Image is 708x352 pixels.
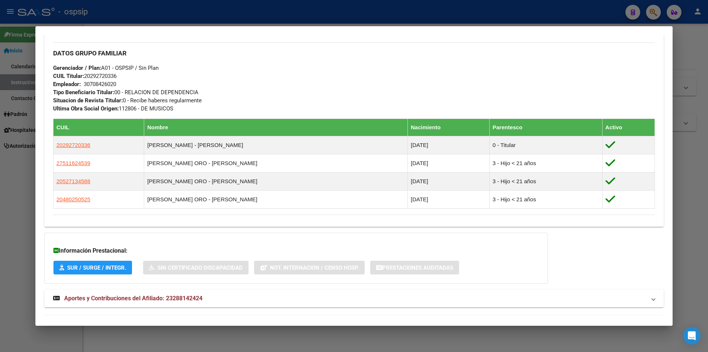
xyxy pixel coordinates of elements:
td: [PERSON_NAME] ORO - [PERSON_NAME] [144,154,408,172]
td: [DATE] [408,172,490,190]
td: 3 - Hijo < 21 años [489,154,602,172]
div: 30708426020 [84,80,116,88]
mat-expansion-panel-header: Aportes y Contribuciones del Titular: 20292720336 [44,315,664,333]
span: 20480250525 [56,196,90,202]
th: CUIL [53,119,144,136]
div: Open Intercom Messenger [683,327,701,345]
h3: DATOS GRUPO FAMILIAR [53,49,655,57]
mat-expansion-panel-header: Aportes y Contribuciones del Afiliado: 23288142424 [44,290,664,307]
span: 0 - Recibe haberes regularmente [53,97,202,104]
td: [DATE] [408,190,490,208]
strong: Tipo Beneficiario Titular: [53,89,114,96]
span: 20292720336 [53,73,117,79]
span: SUR / SURGE / INTEGR. [67,264,126,271]
span: 112806 - DE MUSICOS [53,105,173,112]
strong: CUIL Titular: [53,73,84,79]
button: Sin Certificado Discapacidad [143,261,249,274]
h3: Información Prestacional: [53,246,539,255]
span: A01 - OSPSIP / Sin Plan [53,65,159,71]
td: 0 - Titular [489,136,602,154]
span: 27511624539 [56,160,90,166]
strong: Gerenciador / Plan: [53,65,101,71]
span: 20527134588 [56,178,90,184]
strong: Edad: [53,29,66,36]
th: Activo [602,119,655,136]
button: Prestaciones Auditadas [370,261,459,274]
button: Not. Internacion / Censo Hosp. [254,261,365,274]
button: SUR / SURGE / INTEGR. [53,261,132,274]
td: 3 - Hijo < 21 años [489,172,602,190]
span: Sin Certificado Discapacidad [157,264,243,271]
strong: Ultima Obra Social Origen: [53,105,119,112]
th: Nacimiento [408,119,490,136]
span: Aportes y Contribuciones del Afiliado: 23288142424 [64,295,202,302]
span: 44 [53,29,72,36]
span: 00 - RELACION DE DEPENDENCIA [53,89,198,96]
span: Prestaciones Auditadas [382,264,453,271]
strong: Situacion de Revista Titular: [53,97,123,104]
td: [PERSON_NAME] ORO - [PERSON_NAME] [144,172,408,190]
span: Not. Internacion / Censo Hosp. [270,264,359,271]
th: Nombre [144,119,408,136]
span: 20292720336 [56,142,90,148]
td: 3 - Hijo < 21 años [489,190,602,208]
th: Parentesco [489,119,602,136]
strong: Empleador: [53,81,81,88]
td: [DATE] [408,154,490,172]
td: [PERSON_NAME] - [PERSON_NAME] [144,136,408,154]
td: [DATE] [408,136,490,154]
td: [PERSON_NAME] ORO - [PERSON_NAME] [144,190,408,208]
